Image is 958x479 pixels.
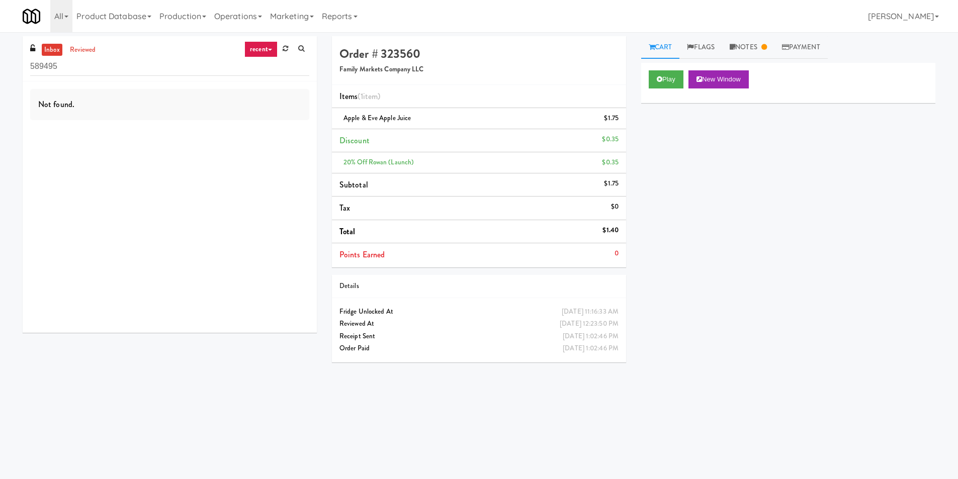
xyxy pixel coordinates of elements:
h5: Family Markets Company LLC [339,66,619,73]
span: Tax [339,202,350,214]
div: $1.75 [604,177,619,190]
div: 0 [615,247,619,260]
span: Not found. [38,99,74,110]
a: recent [244,41,278,57]
div: [DATE] 11:16:33 AM [562,306,619,318]
div: Fridge Unlocked At [339,306,619,318]
a: Flags [679,36,722,59]
span: 20% Off Rowan (launch) [343,157,414,167]
span: Points Earned [339,249,385,260]
span: Subtotal [339,179,368,190]
div: $1.75 [604,112,619,125]
a: inbox [42,44,62,56]
a: Cart [641,36,680,59]
div: Reviewed At [339,318,619,330]
span: Total [339,226,356,237]
span: (1 ) [358,90,380,102]
div: Order Paid [339,342,619,355]
img: Micromart [23,8,40,25]
button: New Window [688,70,749,88]
span: Discount [339,135,370,146]
div: [DATE] 1:02:46 PM [563,342,619,355]
a: Notes [722,36,774,59]
div: [DATE] 1:02:46 PM [563,330,619,343]
div: $0 [611,201,619,213]
div: $0.35 [602,156,619,169]
span: Items [339,90,380,102]
div: [DATE] 12:23:50 PM [560,318,619,330]
ng-pluralize: item [363,90,378,102]
div: $1.40 [602,224,619,237]
a: reviewed [67,44,99,56]
div: $0.35 [602,133,619,146]
div: Receipt Sent [339,330,619,343]
button: Play [649,70,683,88]
div: Details [339,280,619,293]
input: Search vision orders [30,57,309,76]
a: Payment [774,36,828,59]
span: Apple & Eve Apple Juice [343,113,411,123]
h4: Order # 323560 [339,47,619,60]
